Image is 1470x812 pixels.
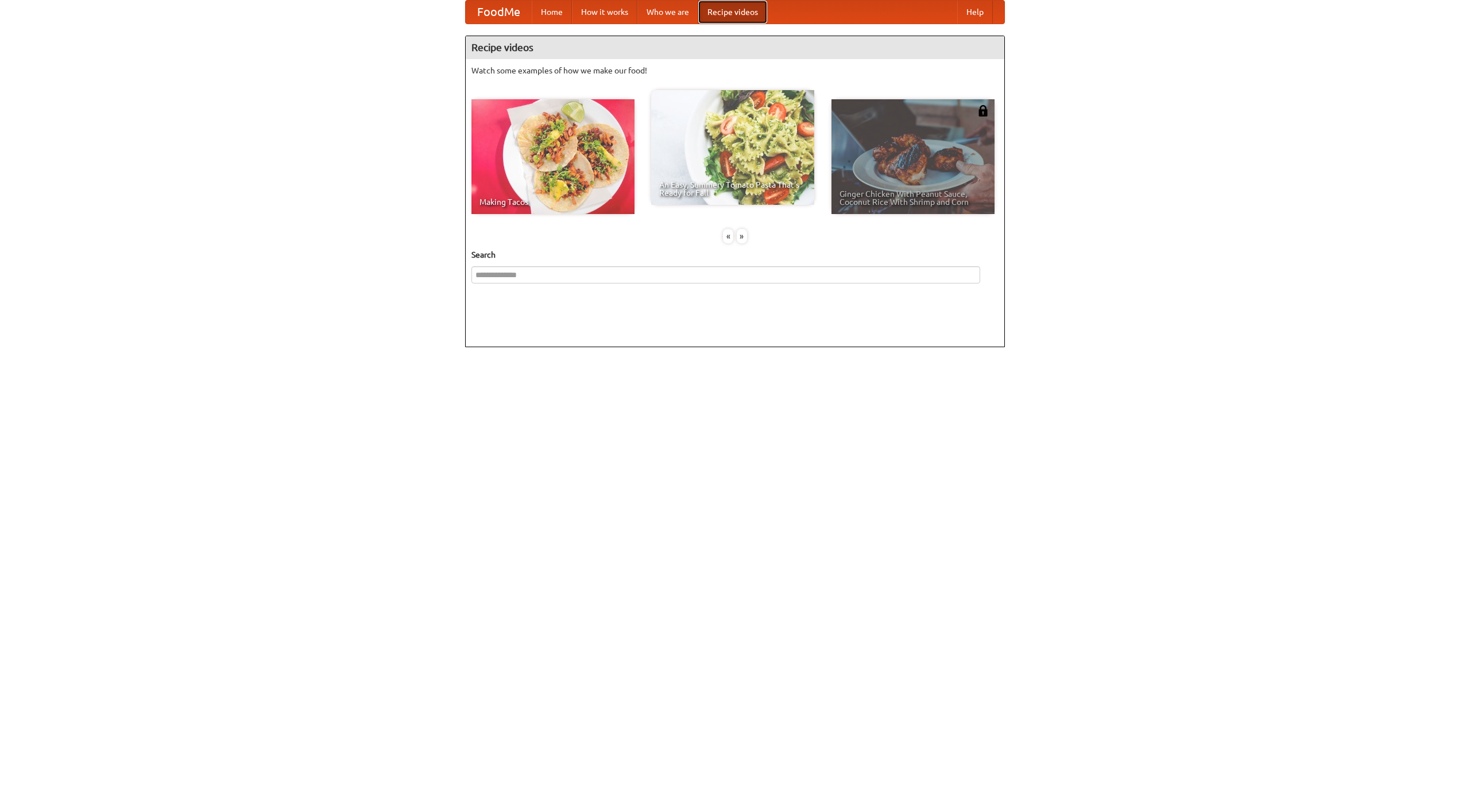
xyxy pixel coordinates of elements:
a: Making Tacos [471,99,635,214]
a: Who we are [637,1,698,24]
a: An Easy, Summery Tomato Pasta That's Ready for Fall [651,90,814,205]
div: » [737,229,747,243]
div: « [723,229,733,243]
a: How it works [572,1,637,24]
h5: Search [471,249,999,261]
span: An Easy, Summery Tomato Pasta That's Ready for Fall [659,181,806,197]
h4: Recipe videos [466,36,1004,59]
a: FoodMe [466,1,532,24]
img: 483408.png [977,105,989,116]
span: Making Tacos [479,198,626,206]
a: Recipe videos [698,1,767,24]
a: Help [957,1,993,24]
p: Watch some examples of how we make our food! [471,65,999,76]
a: Home [532,1,572,24]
